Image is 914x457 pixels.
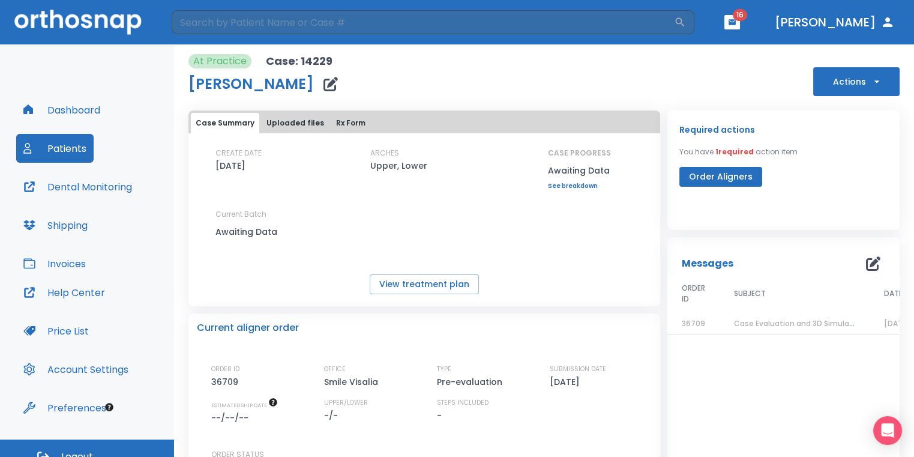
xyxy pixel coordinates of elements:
span: ORDER ID [682,283,705,304]
span: SUBJECT [734,288,766,299]
input: Search by Patient Name or Case # [172,10,674,34]
button: Dashboard [16,95,107,124]
button: Price List [16,316,96,345]
p: Messages [682,256,733,271]
button: [PERSON_NAME] [770,11,900,33]
p: SUBMISSION DATE [550,364,606,375]
button: Uploaded files [262,113,329,133]
span: [DATE] [884,318,910,328]
p: CASE PROGRESS [548,148,611,159]
div: Tooltip anchor [104,402,115,413]
button: Case Summary [191,113,259,133]
button: Patients [16,134,94,163]
span: DATE [884,288,903,299]
span: 1 required [715,147,754,157]
button: Help Center [16,278,112,307]
img: Orthosnap [14,10,142,34]
p: You have action item [679,147,798,157]
p: Current Batch [215,209,323,220]
p: 36709 [211,375,242,389]
button: Order Aligners [679,167,762,187]
div: Open Intercom Messenger [873,416,902,445]
p: --/--/-- [211,411,253,425]
a: See breakdown [548,183,611,190]
button: Actions [813,67,900,96]
p: Required actions [679,123,755,137]
h1: [PERSON_NAME] [188,77,314,91]
p: ARCHES [370,148,399,159]
p: CREATE DATE [215,148,262,159]
button: Shipping [16,211,95,240]
button: View treatment plan [370,274,479,294]
span: Case Evaluation and 3D Simulation Ready [734,318,889,328]
p: ORDER ID [211,364,239,375]
p: Awaiting Data [548,163,611,178]
div: tabs [191,113,658,133]
button: Rx Form [331,113,370,133]
p: OFFICE [324,364,346,375]
p: -/- [324,408,342,423]
p: - [437,408,442,423]
p: [DATE] [550,375,584,389]
p: Smile Visalia [324,375,382,389]
p: Upper, Lower [370,159,427,173]
span: The date will be available after approving treatment plan [211,401,278,409]
p: Awaiting Data [215,225,323,239]
p: UPPER/LOWER [324,398,368,408]
span: 16 [733,9,747,21]
p: TYPE [437,364,451,375]
p: Current aligner order [197,321,299,335]
p: At Practice [193,54,247,68]
button: Invoices [16,249,93,278]
span: 36709 [682,318,705,328]
p: Case: 14229 [266,54,332,68]
button: Account Settings [16,355,136,384]
button: Dental Monitoring [16,172,139,201]
p: STEPS INCLUDED [437,398,489,408]
p: [DATE] [215,159,245,173]
button: Preferences [16,393,113,422]
p: Pre-evaluation [437,375,507,389]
